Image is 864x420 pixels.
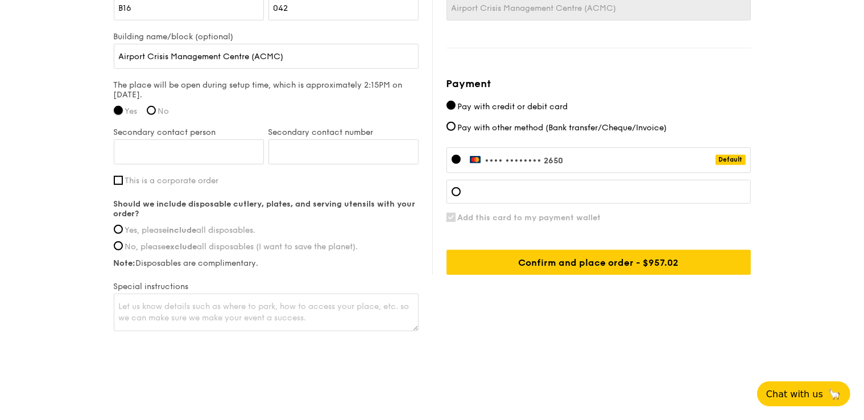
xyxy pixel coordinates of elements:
[114,282,419,291] label: Special instructions
[766,389,823,400] span: Chat with us
[114,127,264,137] label: Secondary contact person
[114,258,419,268] label: Disposables are complimentary.
[166,242,197,252] strong: exclude
[485,156,523,166] span: •••• ••••
[114,225,123,234] input: Yes, pleaseincludeall disposables.
[114,176,123,185] input: This is a corporate order
[147,106,156,115] input: No
[458,123,667,133] span: Pay with other method (Bank transfer/Cheque/Invoice)
[114,199,416,219] strong: Should we include disposable cutlery, plates, and serving utensils with your order?
[268,127,419,137] label: Secondary contact number
[458,102,568,112] span: Pay with credit or debit card
[458,213,601,223] span: Add this card to my payment wallet
[470,187,746,196] iframe: Secure card payment input frame
[757,381,850,406] button: Chat with us🦙
[158,106,170,116] span: No
[114,106,123,115] input: Yes
[125,242,358,252] span: No, please all disposables (I want to save the planet).
[114,258,136,268] strong: Note:
[447,250,751,275] input: Confirm and place order - $957.02
[125,106,138,116] span: Yes
[125,225,256,235] span: Yes, please all disposables.
[167,225,197,235] strong: include
[114,241,123,250] input: No, pleaseexcludeall disposables (I want to save the planet).
[125,176,219,186] span: This is a corporate order
[470,155,482,163] img: mastercard.cc10fc2f.svg
[470,156,563,166] label: •••• 2650
[716,155,746,165] div: Default
[114,80,419,100] label: The place will be open during setup time, which is approximately 2:15PM on [DATE].
[828,388,841,401] span: 🦙
[447,101,456,110] input: Pay with credit or debit card
[447,122,456,131] input: Pay with other method (Bank transfer/Cheque/Invoice)
[447,76,751,92] h4: Payment
[114,32,419,42] label: Building name/block (optional)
